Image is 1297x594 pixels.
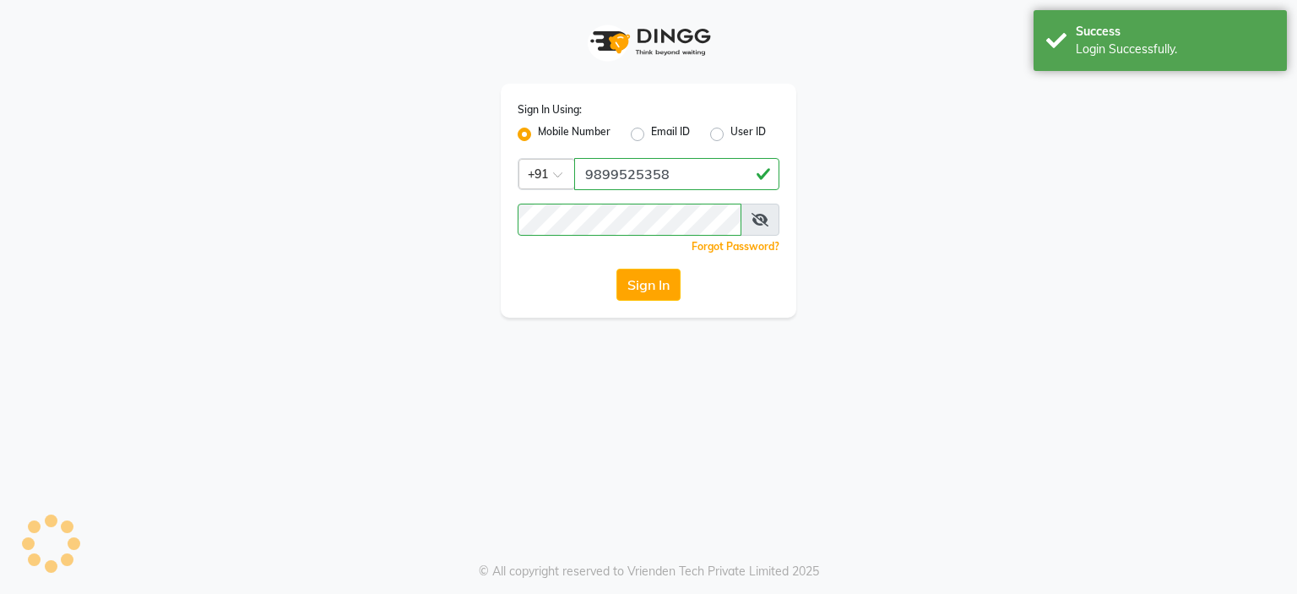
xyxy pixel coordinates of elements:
label: Mobile Number [538,124,611,144]
a: Forgot Password? [692,240,779,253]
label: User ID [730,124,766,144]
button: Sign In [616,269,681,301]
input: Username [518,204,741,236]
input: Username [574,158,779,190]
div: Login Successfully. [1076,41,1274,58]
img: logo1.svg [581,17,716,67]
label: Email ID [651,124,690,144]
div: Success [1076,23,1274,41]
label: Sign In Using: [518,102,582,117]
